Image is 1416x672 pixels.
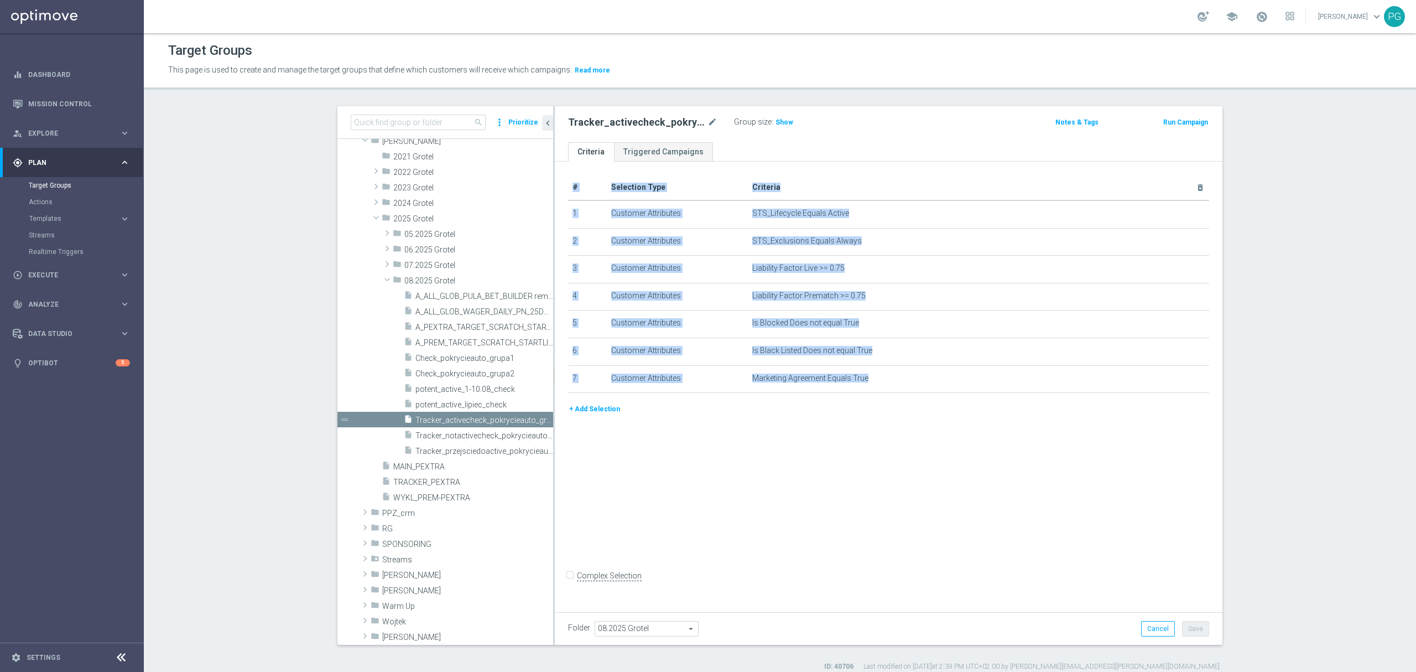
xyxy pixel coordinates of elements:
[28,348,116,378] a: Optibot
[393,229,402,241] i: folder
[382,509,553,518] span: PPZ_crm
[614,142,713,162] a: Triggered Campaigns
[13,348,130,378] div: Optibot
[752,209,849,218] span: STS_Lifecycle Equals Active
[1141,621,1175,637] button: Cancel
[28,272,119,278] span: Execute
[382,167,391,179] i: folder
[415,338,553,348] span: A_PREM_TARGET_SCRATCH_STARTLIG_200PLN_150825
[415,369,553,379] span: Check_pokrycieauto_grupa2
[415,323,553,332] span: A_PEXTRA_TARGET_SCRATCH_STARTLIG_500PLN_150825
[568,311,607,338] td: 5
[404,446,413,458] i: insert_drive_file
[13,128,119,138] div: Explore
[393,462,553,472] span: MAIN_PEXTRA
[382,617,553,627] span: Wojtek
[168,65,572,74] span: This page is used to create and manage the target groups that define which customers will receive...
[12,271,131,280] button: play_circle_outline Execute keyboard_arrow_right
[29,210,143,227] div: Templates
[404,353,413,365] i: insert_drive_file
[382,182,391,195] i: folder
[382,137,553,146] span: Piotr G.
[29,198,115,206] a: Actions
[12,100,131,108] div: Mission Control
[415,354,553,363] span: Check_pokrycieauto_grupa1
[371,601,379,613] i: folder
[404,399,413,412] i: insert_drive_file
[393,152,553,162] span: 2021 Grotel
[607,228,748,256] td: Customer Attributes
[382,198,391,210] i: folder
[371,508,379,520] i: folder
[404,306,413,319] i: insert_drive_file
[752,291,866,301] span: Liability Factor Prematch >= 0.75
[415,447,553,456] span: Tracker_przejsciedoactive_pokrycieauto_grupa2
[404,384,413,396] i: insert_drive_file
[543,118,553,128] i: chevron_left
[1317,8,1384,25] a: [PERSON_NAME]keyboard_arrow_down
[415,416,553,425] span: Tracker_activecheck_pokrycieauto_grupa2
[752,236,862,246] span: STS_Exclusions Equals Always
[752,263,845,273] span: Liability Factor Live >= 0.75
[119,270,130,280] i: keyboard_arrow_right
[404,230,553,239] span: 05.2025 Grotel
[568,365,607,393] td: 7
[371,554,379,567] i: folder_special
[404,291,413,303] i: insert_drive_file
[12,329,131,338] button: Data Studio keyboard_arrow_right
[13,270,23,280] i: play_circle_outline
[28,330,119,337] span: Data Studio
[752,346,872,355] span: Is Black Listed Does not equal True
[29,214,131,223] button: Templates keyboard_arrow_right
[28,130,119,137] span: Explore
[382,602,553,611] span: Warm Up
[393,493,553,503] span: WYKL_PREM-PEXTRA
[568,403,621,415] button: + Add Selection
[607,338,748,365] td: Customer Attributes
[12,359,131,368] button: lightbulb Optibot 5
[13,128,23,138] i: person_search
[752,318,859,328] span: Is Blocked Does not equal True
[371,539,379,551] i: folder
[28,89,130,118] a: Mission Control
[29,227,143,244] div: Streams
[371,523,379,536] i: folder
[119,214,130,224] i: keyboard_arrow_right
[734,117,772,127] label: Group size
[404,322,413,334] i: insert_drive_file
[13,299,23,309] i: track_changes
[13,158,119,168] div: Plan
[351,115,486,130] input: Quick find group or folder
[775,118,793,126] span: Show
[28,60,130,89] a: Dashboard
[404,245,553,255] span: 06.2025 Grotel
[404,430,413,443] i: insert_drive_file
[393,244,402,257] i: folder
[404,368,413,381] i: insert_drive_file
[1054,116,1100,128] button: Notes & Tags
[607,311,748,338] td: Customer Attributes
[863,662,1220,671] label: Last modified on [DATE] at 2:39 PM UTC+02:00 by [PERSON_NAME][EMAIL_ADDRESS][PERSON_NAME][DOMAIN_...
[29,177,143,194] div: Target Groups
[568,175,607,200] th: #
[1384,6,1405,27] div: PG
[752,183,780,192] span: Criteria
[752,374,868,383] span: Marketing Agreement Equals True
[568,256,607,283] td: 3
[382,213,391,226] i: folder
[415,385,553,394] span: potent_active_1-10.08_check
[13,329,119,339] div: Data Studio
[12,158,131,167] button: gps_fixed Plan keyboard_arrow_right
[12,300,131,309] button: track_changes Analyze keyboard_arrow_right
[404,276,553,286] span: 08.2025 Grotel
[577,571,642,581] label: Complex Selection
[404,337,413,350] i: insert_drive_file
[382,492,391,505] i: insert_drive_file
[574,64,611,76] button: Read more
[607,200,748,228] td: Customer Attributes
